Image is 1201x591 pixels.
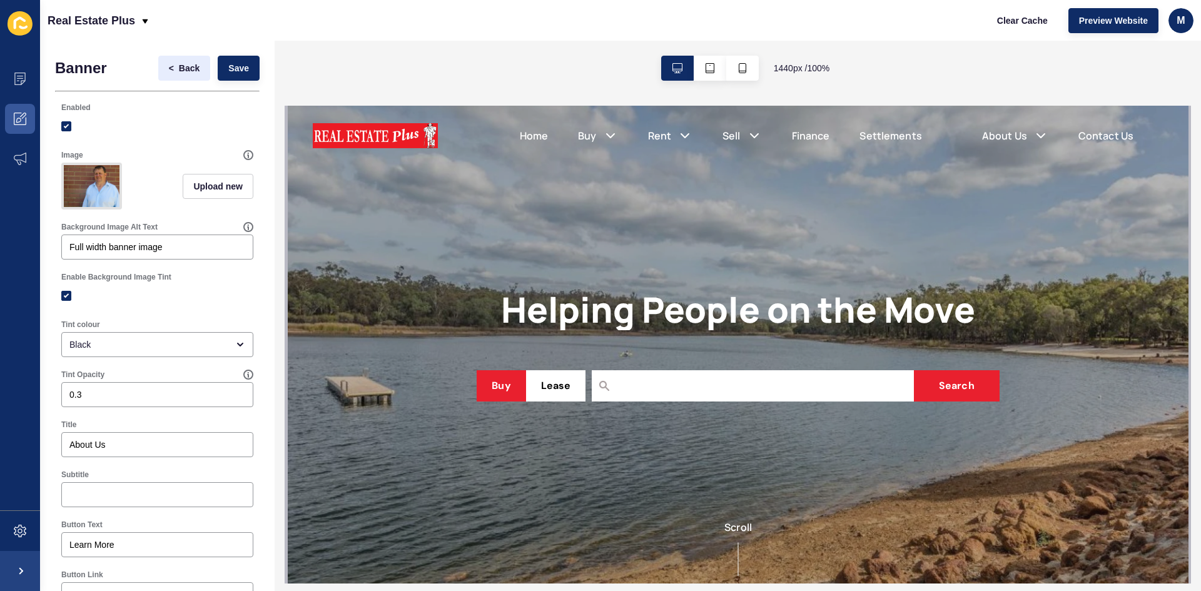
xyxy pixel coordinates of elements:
button: Search [626,265,711,296]
span: < [169,62,174,74]
div: open menu [61,332,253,357]
label: Subtitle [61,470,89,480]
span: Clear Cache [997,14,1048,27]
a: Settlements [572,23,634,38]
h1: Helping People on the Move [213,183,687,225]
span: Preview Website [1079,14,1148,27]
button: <Back [158,56,211,81]
button: Lease [238,265,298,296]
label: Enable Background Image Tint [61,272,171,282]
a: Finance [504,23,542,38]
span: m [1177,14,1185,27]
img: Real Estate Plus Logo [25,13,150,48]
a: Home [232,23,261,38]
label: Button Text [61,520,103,530]
button: Clear Cache [986,8,1058,33]
span: Back [179,62,200,74]
span: 1440 px / 100 % [774,62,830,74]
a: Contact Us [791,23,846,38]
button: Save [218,56,260,81]
button: Buy [189,265,238,296]
label: Enabled [61,103,91,113]
label: Button Link [61,570,103,580]
p: Real Estate Plus [48,5,135,36]
label: Title [61,420,76,430]
button: Upload new [183,174,253,199]
div: Scroll [5,410,896,466]
a: About Us [694,23,739,38]
img: ea7e90bc190f3e8c28912bfe7dd3d990.jpg [64,165,119,207]
label: Image [61,150,83,160]
span: Upload new [193,180,243,193]
span: Save [228,62,249,74]
label: Tint colour [61,320,100,330]
button: Preview Website [1068,8,1158,33]
a: Sell [435,23,453,38]
label: Background Image Alt Text [61,222,158,232]
label: Tint Opacity [61,370,104,380]
a: Buy [290,23,308,38]
h1: Banner [55,59,107,77]
a: Rent [360,23,384,38]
